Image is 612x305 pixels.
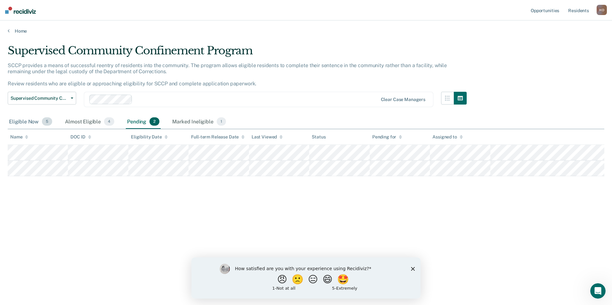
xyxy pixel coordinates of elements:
[312,134,326,140] div: Status
[70,134,91,140] div: DOC ID
[252,134,283,140] div: Last Viewed
[8,28,604,34] a: Home
[8,92,76,105] button: Supervised Community Confinement Program
[8,44,467,62] div: Supervised Community Confinement Program
[104,117,114,126] span: 4
[11,96,68,101] span: Supervised Community Confinement Program
[8,62,447,87] p: SCCP provides a means of successful reentry of residents into the community. The program allows e...
[590,283,606,299] iframe: Intercom live chat
[171,115,227,129] div: Marked Ineligible1
[217,117,226,126] span: 1
[8,115,53,129] div: Eligible Now5
[10,134,28,140] div: Name
[42,117,52,126] span: 5
[191,257,421,299] iframe: Survey by Kim from Recidiviz
[64,115,116,129] div: Almost Eligible4
[381,97,425,102] div: Clear case managers
[126,115,161,129] div: Pending2
[149,117,159,126] span: 2
[432,134,463,140] div: Assigned to
[597,5,607,15] div: H D
[5,7,36,14] img: Recidiviz
[372,134,402,140] div: Pending for
[131,134,168,140] div: Eligibility Date
[191,134,245,140] div: Full-term Release Date
[597,5,607,15] button: HD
